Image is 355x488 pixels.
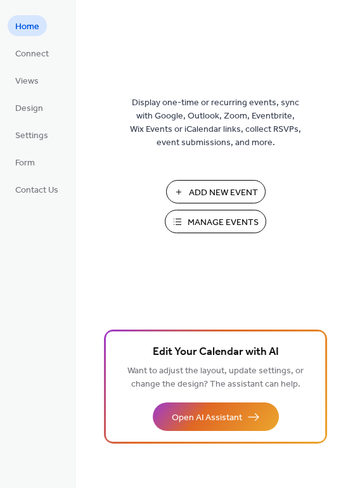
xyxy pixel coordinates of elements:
span: Home [15,20,39,34]
span: Settings [15,129,48,143]
span: Views [15,75,39,88]
a: Design [8,97,51,118]
a: Settings [8,124,56,145]
span: Add New Event [189,186,258,200]
span: Design [15,102,43,115]
button: Add New Event [166,180,266,203]
span: Want to adjust the layout, update settings, or change the design? The assistant can help. [127,363,304,393]
span: Open AI Assistant [172,411,242,425]
a: Views [8,70,46,91]
a: Contact Us [8,179,66,200]
a: Connect [8,42,56,63]
a: Home [8,15,47,36]
span: Manage Events [188,216,259,229]
span: Connect [15,48,49,61]
button: Open AI Assistant [153,402,279,431]
a: Form [8,151,42,172]
button: Manage Events [165,210,266,233]
span: Form [15,157,35,170]
span: Display one-time or recurring events, sync with Google, Outlook, Zoom, Eventbrite, Wix Events or ... [130,96,301,150]
span: Edit Your Calendar with AI [153,344,279,361]
span: Contact Us [15,184,58,197]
